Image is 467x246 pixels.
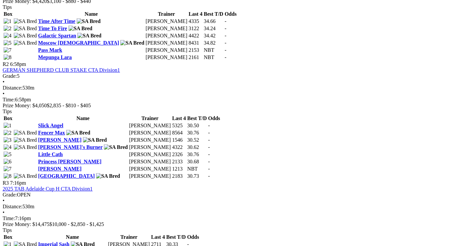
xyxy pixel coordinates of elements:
div: 6:58pm [3,97,464,103]
td: 30.52 [187,137,207,143]
td: 30.62 [187,144,207,151]
span: R3 [3,180,9,186]
span: Box [4,115,12,121]
td: 4335 [188,18,203,25]
a: [PERSON_NAME] [38,137,81,143]
div: 5 [3,73,464,79]
td: 30.50 [187,122,207,129]
img: SA Bred [120,40,144,46]
img: SA Bred [14,137,37,143]
td: 2133 [172,158,186,165]
span: Grade: [3,192,17,197]
span: Time: [3,215,15,221]
img: SA Bred [14,130,37,136]
img: 5 [4,40,11,46]
th: Name [38,234,107,240]
img: 7 [4,166,11,172]
a: Moscow [DEMOGRAPHIC_DATA] [38,40,119,46]
img: 1 [4,18,11,24]
img: SA Bred [14,173,37,179]
td: 2326 [172,151,186,158]
img: SA Bred [14,18,37,24]
th: Name [38,11,145,17]
th: Last 4 [188,11,203,17]
td: 2161 [188,54,203,61]
a: Time To Fire [38,26,67,31]
img: 8 [4,54,11,60]
td: [PERSON_NAME] [145,47,187,53]
td: 30.76 [187,151,207,158]
img: SA Bred [14,33,37,39]
img: SA Bred [77,33,101,39]
img: 4 [4,33,11,39]
th: Name [38,115,128,122]
th: Odds [224,11,237,17]
td: 30.76 [187,130,207,136]
td: 34.82 [204,40,224,46]
td: [PERSON_NAME] [129,166,171,172]
div: 7:16pm [3,215,464,221]
div: Prize Money: $4,050 [3,103,464,109]
td: [PERSON_NAME] [129,122,171,129]
span: - [224,40,226,46]
td: [PERSON_NAME] [129,130,171,136]
span: • [3,210,5,215]
span: • [3,91,5,96]
span: - [224,18,226,24]
span: • [3,79,5,85]
span: - [208,166,210,172]
img: SA Bred [14,40,37,46]
td: 1213 [172,166,186,172]
img: SA Bred [68,26,92,31]
span: • [3,198,5,203]
span: - [208,123,210,128]
td: [PERSON_NAME] [145,18,187,25]
div: 530m [3,85,464,91]
th: Last 4 [151,234,165,240]
td: 8564 [172,130,186,136]
td: [PERSON_NAME] [129,158,171,165]
a: Galactic Spartan [38,33,76,38]
span: - [208,144,210,150]
img: SA Bred [96,173,120,179]
td: 34.24 [204,25,224,32]
td: [PERSON_NAME] [145,40,187,46]
td: [PERSON_NAME] [129,144,171,151]
td: NBT [204,54,224,61]
img: 2 [4,130,11,136]
img: 2 [4,26,11,31]
img: 3 [4,137,11,143]
td: 3122 [188,25,203,32]
td: 2183 [172,173,186,179]
td: 30.68 [187,158,207,165]
span: - [224,26,226,31]
th: Trainer [145,11,187,17]
a: Time After Time [38,18,75,24]
td: 1546 [172,137,186,143]
a: Mepunga Lara [38,54,72,60]
img: SA Bred [14,144,37,150]
td: 4422 [188,32,203,39]
div: Prize Money: $14,475 [3,221,464,227]
div: OPEN [3,192,464,198]
th: Best T/D [187,115,207,122]
span: - [208,159,210,164]
td: [PERSON_NAME] [145,25,187,32]
td: 5325 [172,122,186,129]
td: 30.73 [187,173,207,179]
img: SA Bred [83,137,107,143]
td: NBT [187,166,207,172]
a: Slick Angel [38,123,63,128]
img: SA Bred [77,18,101,24]
span: R2 [3,61,9,67]
a: Princess [PERSON_NAME] [38,159,101,164]
img: SA Bred [14,26,37,31]
span: Tips [3,4,12,10]
a: 2025 TAB Adelaide Cup H CTA Division1 [3,186,92,192]
img: 1 [4,123,11,129]
td: [PERSON_NAME] [129,137,171,143]
a: [GEOGRAPHIC_DATA] [38,173,95,179]
td: 2153 [188,47,203,53]
span: - [224,47,226,53]
img: SA Bred [104,144,128,150]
